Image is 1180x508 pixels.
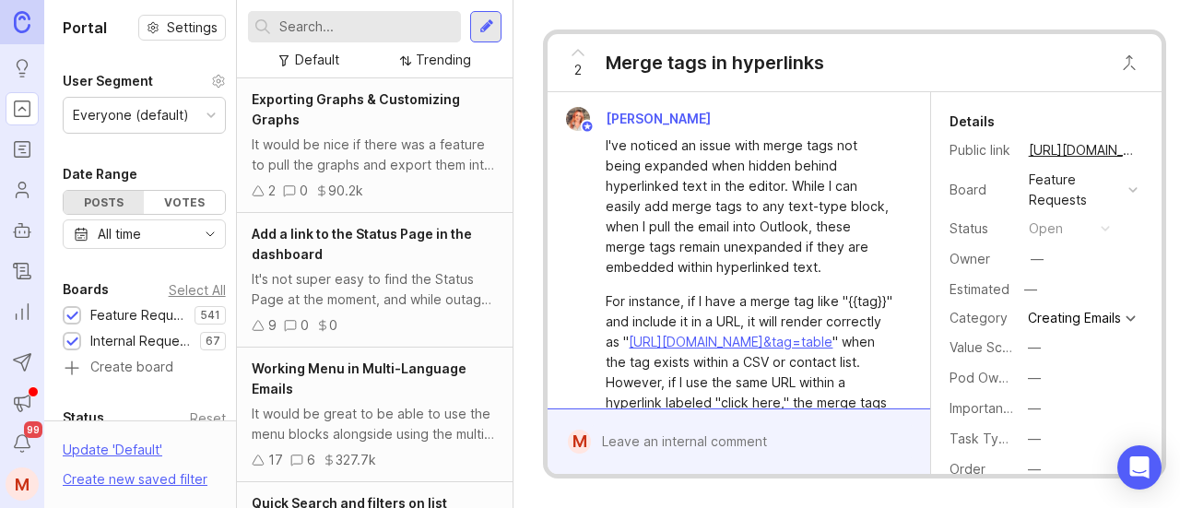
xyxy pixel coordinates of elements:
[606,136,892,278] div: I've noticed an issue with merge tags not being expanded when hidden behind hyperlinked text in t...
[950,431,1015,446] label: Task Type
[138,15,226,41] button: Settings
[329,315,337,336] div: 0
[555,107,726,131] a: Bronwen W[PERSON_NAME]
[1028,398,1041,419] div: —
[1028,312,1121,325] div: Creating Emails
[1031,249,1044,269] div: —
[606,291,892,454] div: For instance, if I have a merge tag like "{{tag}}" and include it in a URL, it will render correc...
[301,315,309,336] div: 0
[252,226,472,262] span: Add a link to the Status Page in the dashboard
[6,386,39,419] button: Announcements
[581,120,595,134] img: member badge
[1029,170,1121,210] div: Feature Requests
[6,427,39,460] button: Notifications
[6,214,39,247] a: Autopilot
[1023,138,1143,162] a: [URL][DOMAIN_NAME]
[63,17,107,39] h1: Portal
[950,461,985,477] label: Order
[606,50,824,76] div: Merge tags in hyperlinks
[606,111,711,126] span: [PERSON_NAME]
[416,50,471,70] div: Trending
[6,295,39,328] a: Reporting
[206,334,220,349] p: 67
[950,180,1014,200] div: Board
[950,219,1014,239] div: Status
[24,421,42,438] span: 99
[90,331,191,351] div: Internal Requests
[1028,459,1041,479] div: —
[73,105,189,125] div: Everyone (default)
[950,140,1014,160] div: Public link
[90,305,185,325] div: Feature Requests
[950,339,1021,355] label: Value Scale
[63,440,162,469] div: Update ' Default '
[950,111,995,133] div: Details
[195,227,225,242] svg: toggle icon
[6,133,39,166] a: Roadmaps
[6,254,39,288] a: Changelog
[300,181,308,201] div: 0
[237,348,513,482] a: Working Menu in Multi-Language EmailsIt would be great to be able to use the menu blocks alongsid...
[237,213,513,348] a: Add a link to the Status Page in the dashboardIt's not super easy to find the Status Page at the ...
[200,308,220,323] p: 541
[63,278,109,301] div: Boards
[950,400,1019,416] label: Importance
[237,78,513,213] a: Exporting Graphs & Customizing GraphsIt would be nice if there was a feature to pull the graphs a...
[6,92,39,125] a: Portal
[1111,44,1148,81] button: Close button
[295,50,339,70] div: Default
[1029,219,1063,239] div: open
[252,360,466,396] span: Working Menu in Multi-Language Emails
[169,285,226,295] div: Select All
[560,107,596,131] img: Bronwen W
[268,315,277,336] div: 9
[1028,337,1041,358] div: —
[252,91,460,127] span: Exporting Graphs & Customizing Graphs
[6,52,39,85] a: Ideas
[14,11,30,32] img: Canny Home
[1117,445,1162,490] div: Open Intercom Messenger
[279,17,454,37] input: Search...
[950,308,1014,328] div: Category
[252,269,498,310] div: It's not super easy to find the Status Page at the moment, and while outages and issues are rare,...
[63,469,207,490] div: Create new saved filter
[268,181,276,201] div: 2
[336,450,376,470] div: 327.7k
[63,163,137,185] div: Date Range
[6,173,39,207] a: Users
[144,191,224,214] div: Votes
[6,467,39,501] button: M
[307,450,315,470] div: 6
[950,249,1014,269] div: Owner
[268,450,283,470] div: 17
[252,404,498,444] div: It would be great to be able to use the menu blocks alongside using the multi-language feature. R...
[574,60,582,80] span: 2
[63,70,153,92] div: User Segment
[629,334,832,349] a: [URL][DOMAIN_NAME]&tag=table
[252,135,498,175] div: It would be nice if there was a feature to pull the graphs and export them into a PowerPoint. We ...
[98,224,141,244] div: All time
[6,346,39,379] button: Send to Autopilot
[190,413,226,423] div: Reset
[64,191,144,214] div: Posts
[1028,368,1041,388] div: —
[950,283,1009,296] div: Estimated
[568,430,590,454] div: M
[63,360,226,377] a: Create board
[328,181,363,201] div: 90.2k
[1019,278,1043,301] div: —
[167,18,218,37] span: Settings
[950,370,1044,385] label: Pod Ownership
[1028,429,1041,449] div: —
[63,407,104,429] div: Status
